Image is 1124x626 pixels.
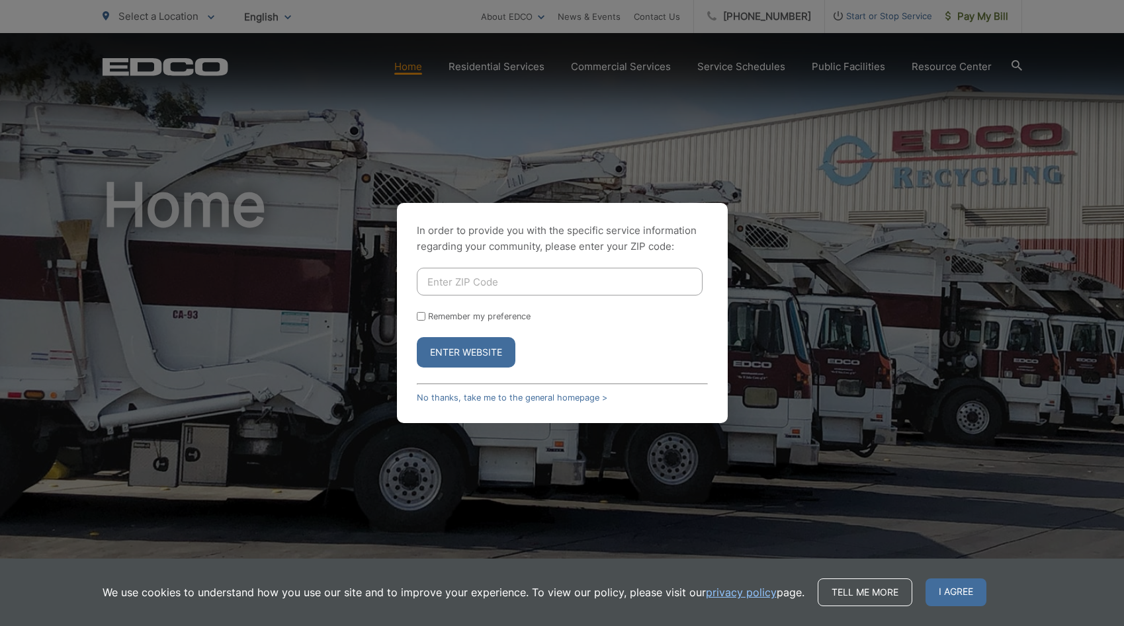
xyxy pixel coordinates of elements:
[818,578,912,606] a: Tell me more
[417,268,703,295] input: Enter ZIP Code
[428,311,531,321] label: Remember my preference
[417,223,708,254] p: In order to provide you with the specific service information regarding your community, please en...
[103,584,804,600] p: We use cookies to understand how you use our site and to improve your experience. To view our pol...
[926,578,986,606] span: I agree
[417,337,515,368] button: Enter Website
[706,584,777,600] a: privacy policy
[417,393,607,403] a: No thanks, take me to the general homepage >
